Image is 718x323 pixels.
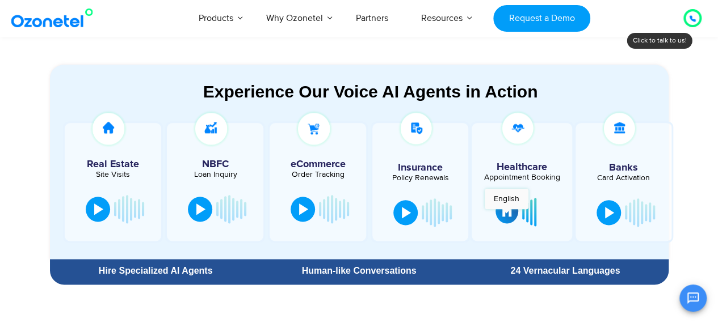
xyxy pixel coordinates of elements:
div: Site Visits [70,171,156,178]
div: Card Activation [581,174,665,182]
h5: NBFC [173,159,258,169]
a: Request a Demo [493,5,590,32]
div: 24 Vernacular Languages [468,266,662,275]
div: Loan Inquiry [173,171,258,178]
h5: Real Estate [70,159,156,169]
h5: Healthcare [480,162,564,172]
div: Human-like Conversations [262,266,456,275]
button: Open chat [679,284,707,312]
h5: Banks [581,163,665,173]
div: Appointment Booking [480,173,564,181]
div: Experience Our Voice AI Agents in Action [61,82,680,101]
div: Order Tracking [275,171,360,178]
h5: Insurance [378,163,462,173]
div: Hire Specialized AI Agents [56,266,256,275]
div: Policy Renewals [378,174,462,182]
h5: eCommerce [275,159,360,169]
